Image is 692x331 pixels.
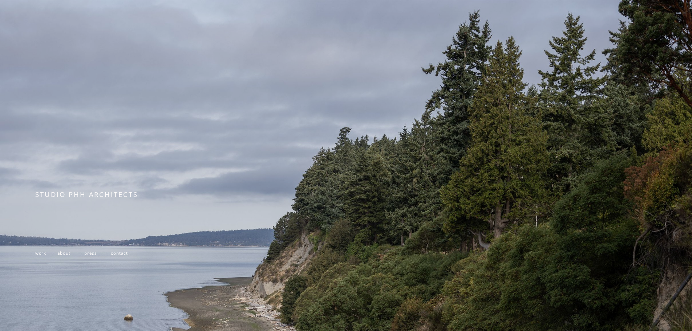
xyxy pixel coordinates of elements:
a: about [57,250,70,256]
span: STUDIO PHH ARCHITECTS [35,190,138,199]
a: press [84,250,97,256]
a: contact [111,250,128,256]
a: work [35,250,46,256]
